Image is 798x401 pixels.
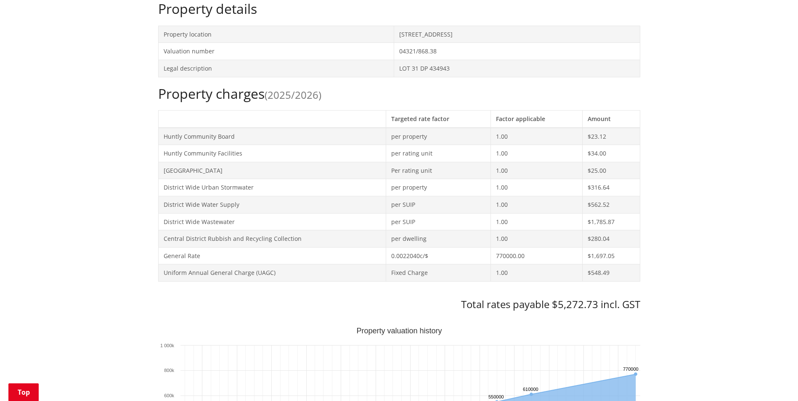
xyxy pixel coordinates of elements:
[491,264,583,282] td: 1.00
[491,128,583,145] td: 1.00
[623,367,639,372] text: 770000
[583,196,640,213] td: $562.52
[8,383,39,401] a: Top
[158,230,386,248] td: Central District Rubbish and Recycling Collection
[491,179,583,196] td: 1.00
[386,196,491,213] td: per SUIP
[386,264,491,282] td: Fixed Charge
[523,387,538,392] text: 610000
[158,213,386,230] td: District Wide Wastewater
[158,1,640,17] h2: Property details
[491,196,583,213] td: 1.00
[265,88,321,102] span: (2025/2026)
[394,26,640,43] td: [STREET_ADDRESS]
[583,179,640,196] td: $316.64
[158,128,386,145] td: Huntly Community Board
[386,145,491,162] td: per rating unit
[158,179,386,196] td: District Wide Urban Stormwater
[491,213,583,230] td: 1.00
[386,179,491,196] td: per property
[386,213,491,230] td: per SUIP
[158,247,386,264] td: General Rate
[158,298,640,311] h3: Total rates payable $5,272.73 incl. GST
[583,128,640,145] td: $23.12
[386,247,491,264] td: 0.0022040c/$
[583,264,640,282] td: $548.49
[158,26,394,43] td: Property location
[158,86,640,102] h2: Property charges
[158,60,394,77] td: Legal description
[386,110,491,127] th: Targeted rate factor
[583,145,640,162] td: $34.00
[158,162,386,179] td: [GEOGRAPHIC_DATA]
[394,60,640,77] td: LOT 31 DP 434943
[583,247,640,264] td: $1,697.05
[488,394,504,399] text: 550000
[583,162,640,179] td: $25.00
[759,366,790,396] iframe: Messenger Launcher
[394,43,640,60] td: 04321/868.38
[164,393,174,398] text: 600k
[386,230,491,248] td: per dwelling
[164,368,174,373] text: 800k
[634,372,637,376] path: Sunday, Jun 30, 16:00, 770,000. Capital Value.
[583,213,640,230] td: $1,785.87
[491,230,583,248] td: 1.00
[386,128,491,145] td: per property
[158,145,386,162] td: Huntly Community Facilities
[158,196,386,213] td: District Wide Water Supply
[583,230,640,248] td: $280.04
[356,327,442,335] text: Property valuation history
[160,343,174,348] text: 1 000k
[491,145,583,162] td: 1.00
[491,162,583,179] td: 1.00
[386,162,491,179] td: Per rating unit
[530,393,533,396] path: Wednesday, Jun 30, 16:00, 610,000. Capital Value.
[158,264,386,282] td: Uniform Annual General Charge (UAGC)
[583,110,640,127] th: Amount
[491,110,583,127] th: Factor applicable
[158,43,394,60] td: Valuation number
[491,247,583,264] td: 770000.00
